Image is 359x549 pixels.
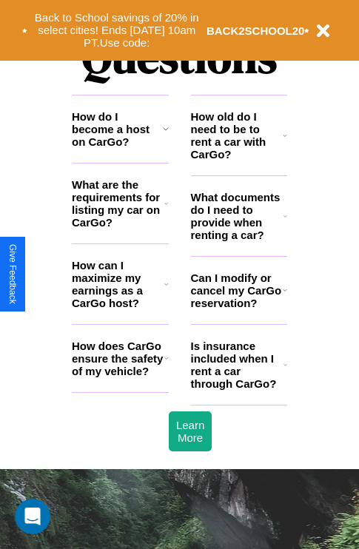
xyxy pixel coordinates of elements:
b: BACK2SCHOOL20 [207,24,305,37]
h3: How does CarGo ensure the safety of my vehicle? [72,340,164,377]
h3: What documents do I need to provide when renting a car? [191,191,284,241]
button: Back to School savings of 20% in select cities! Ends [DATE] 10am PT.Use code: [27,7,207,53]
h3: How old do I need to be to rent a car with CarGo? [191,110,283,161]
h3: Is insurance included when I rent a car through CarGo? [191,340,283,390]
h3: Can I modify or cancel my CarGo reservation? [191,272,283,309]
div: Give Feedback [7,244,18,304]
button: Learn More [169,411,212,451]
h3: How can I maximize my earnings as a CarGo host? [72,259,164,309]
h3: What are the requirements for listing my car on CarGo? [72,178,164,229]
iframe: Intercom live chat [15,499,50,534]
h3: How do I become a host on CarGo? [72,110,163,148]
